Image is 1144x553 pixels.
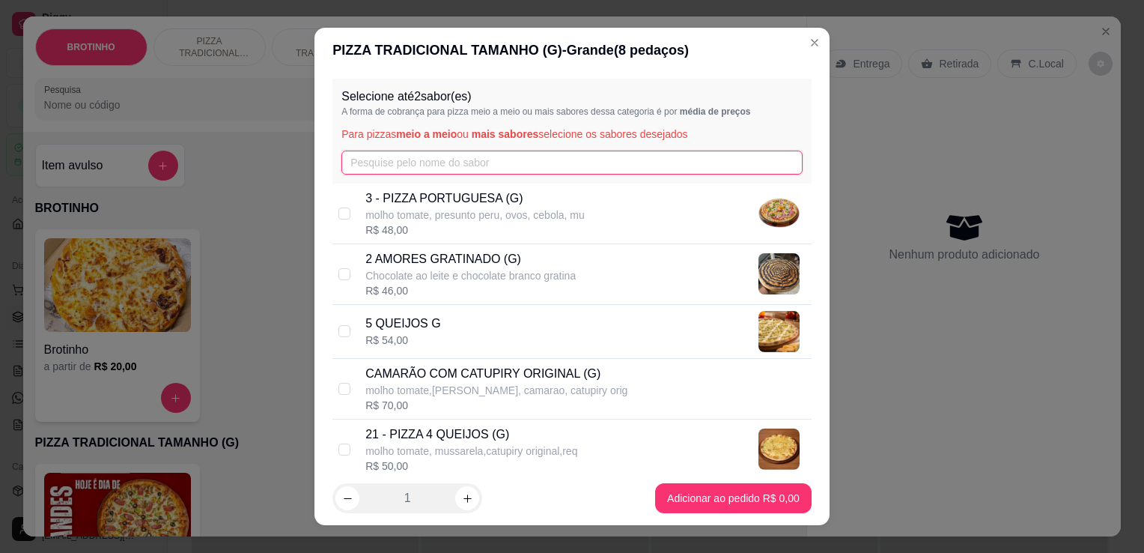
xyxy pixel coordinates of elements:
img: product-image [758,253,800,294]
p: Selecione até 2 sabor(es) [341,88,803,106]
p: Para pizzas ou selecione os sabores desejados [341,127,803,142]
p: molho tomate, presunto peru, ovos, cebola, mu [365,208,585,223]
div: R$ 48,00 [365,223,585,238]
img: product-image [758,429,800,470]
p: 2 AMORES GRATINADO (G) [365,250,576,268]
span: meio a meio [396,128,457,140]
button: increase-product-quantity [455,486,479,510]
button: Adicionar ao pedido R$ 0,00 [655,483,812,513]
p: CAMARÃO COM CATUPIRY ORIGINAL (G) [365,365,627,383]
div: R$ 54,00 [365,333,440,348]
img: product-image [758,193,800,234]
p: 21 - PIZZA 4 QUEIJOS (G) [365,426,577,444]
div: R$ 46,00 [365,283,576,298]
div: R$ 70,00 [365,398,627,413]
img: product-image [758,311,800,352]
div: PIZZA TRADICIONAL TAMANHO (G) - Grande ( 8 pedaços) [332,40,812,61]
p: 1 [404,489,411,507]
p: Chocolate ao leite e chocolate branco gratina [365,268,576,283]
button: Close [803,31,827,55]
p: molho tomate, mussarela,catupiry original,req [365,444,577,459]
p: A forma de cobrança para pizza meio a meio ou mais sabores dessa categoria é por [341,106,803,118]
input: Pesquise pelo nome do sabor [341,151,803,175]
p: 3 - PIZZA PORTUGUESA (G) [365,190,585,208]
p: 5 QUEIJOS G [365,315,440,333]
p: molho tomate,[PERSON_NAME], camarao, catupiry orig [365,383,627,398]
button: decrease-product-quantity [335,486,359,510]
span: mais sabores [472,128,539,140]
span: média de preços [680,106,751,117]
div: R$ 50,00 [365,459,577,474]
